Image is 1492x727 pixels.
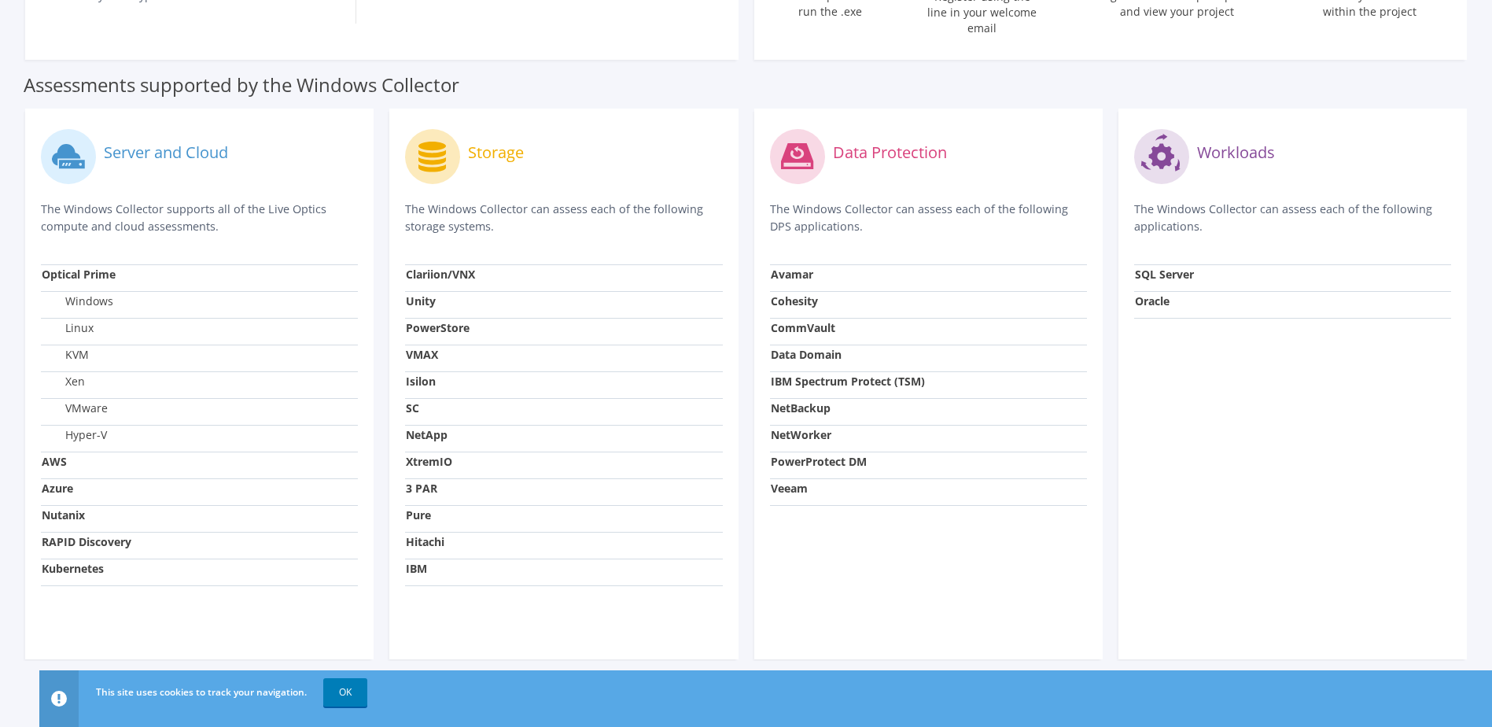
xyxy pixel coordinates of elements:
strong: AWS [42,454,67,469]
strong: Veeam [771,481,808,496]
strong: Hitachi [406,534,444,549]
p: The Windows Collector supports all of the Live Optics compute and cloud assessments. [41,201,358,235]
strong: 3 PAR [406,481,437,496]
strong: Nutanix [42,507,85,522]
strong: Clariion/VNX [406,267,475,282]
label: Data Protection [833,145,947,161]
strong: Isilon [406,374,436,389]
strong: CommVault [771,320,835,335]
strong: Oracle [1135,293,1170,308]
label: Linux [42,320,94,336]
strong: NetApp [406,427,448,442]
strong: IBM [406,561,427,576]
strong: IBM Spectrum Protect (TSM) [771,374,925,389]
a: OK [323,678,367,707]
span: This site uses cookies to track your navigation. [96,685,307,699]
label: Assessments supported by the Windows Collector [24,77,459,93]
label: Xen [42,374,85,389]
strong: VMAX [406,347,438,362]
p: The Windows Collector can assess each of the following applications. [1134,201,1451,235]
label: VMware [42,400,108,416]
strong: Azure [42,481,73,496]
strong: XtremIO [406,454,452,469]
p: The Windows Collector can assess each of the following DPS applications. [770,201,1087,235]
label: Workloads [1197,145,1275,161]
strong: Optical Prime [42,267,116,282]
strong: Pure [406,507,431,522]
strong: NetWorker [771,427,831,442]
label: KVM [42,347,89,363]
strong: PowerProtect DM [771,454,867,469]
strong: SC [406,400,419,415]
strong: Data Domain [771,347,842,362]
strong: Avamar [771,267,813,282]
label: Storage [468,145,524,161]
label: Server and Cloud [104,145,228,161]
strong: Kubernetes [42,561,104,576]
label: Windows [42,293,113,309]
strong: PowerStore [406,320,470,335]
p: The Windows Collector can assess each of the following storage systems. [405,201,722,235]
strong: Cohesity [771,293,818,308]
strong: RAPID Discovery [42,534,131,549]
label: Hyper-V [42,427,107,443]
strong: Unity [406,293,436,308]
strong: SQL Server [1135,267,1194,282]
strong: NetBackup [771,400,831,415]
